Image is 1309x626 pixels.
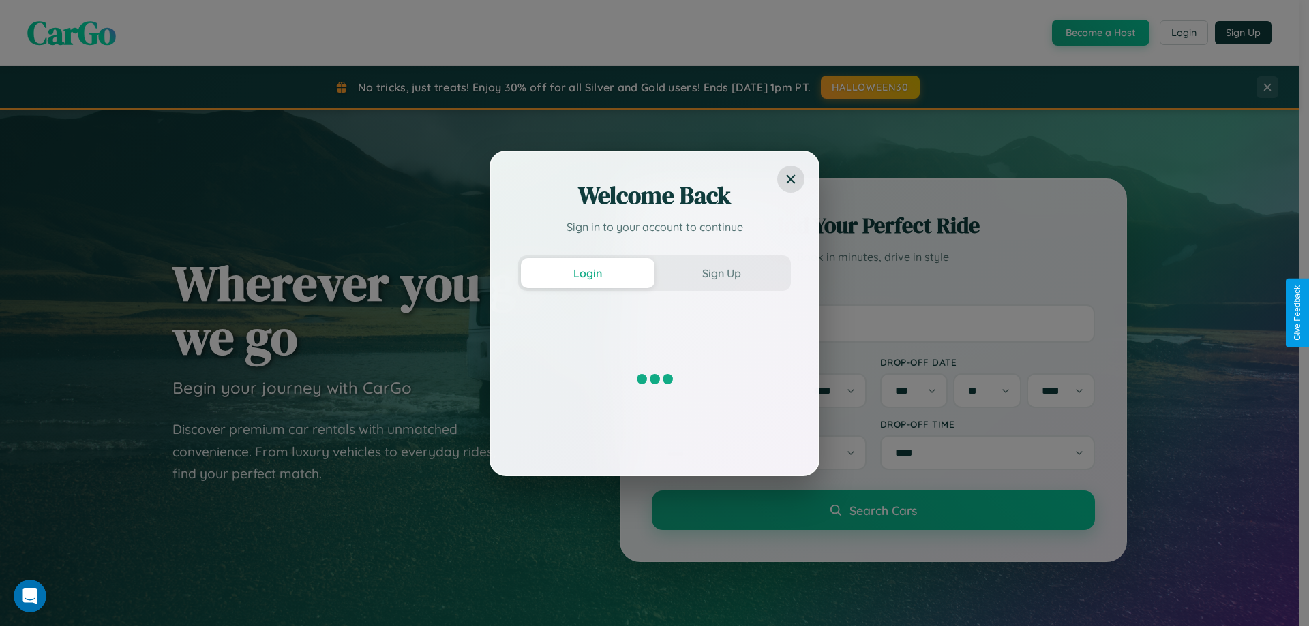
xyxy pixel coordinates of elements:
button: Sign Up [654,258,788,288]
h2: Welcome Back [518,179,791,212]
button: Login [521,258,654,288]
p: Sign in to your account to continue [518,219,791,235]
div: Give Feedback [1293,285,1302,341]
iframe: Intercom live chat [14,580,46,612]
